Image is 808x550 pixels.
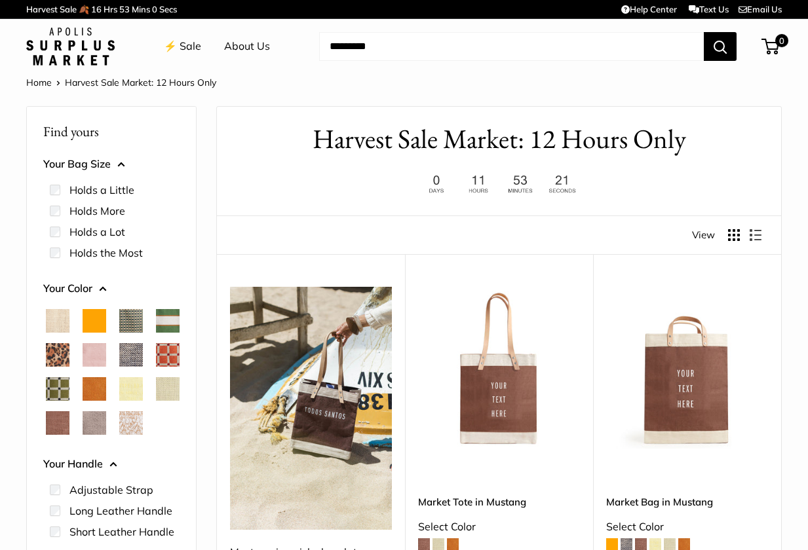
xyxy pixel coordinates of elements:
[606,287,768,449] img: Market Bag in Mustang
[69,224,125,240] label: Holds a Lot
[119,309,143,333] button: Green Gingham
[606,287,768,449] a: Market Bag in MustangMarket Bag in Mustang
[119,411,143,435] button: White Porcelain
[69,503,172,519] label: Long Leather Handle
[43,119,180,144] p: Find yours
[156,309,180,333] button: Court Green
[728,229,740,241] button: Display products as grid
[46,343,69,367] button: Cheetah
[621,4,677,14] a: Help Center
[46,377,69,401] button: Chenille Window Sage
[132,4,150,14] span: Mins
[606,517,768,537] div: Select Color
[69,245,143,261] label: Holds the Most
[69,482,153,498] label: Adjustable Strap
[119,4,130,14] span: 53
[83,411,106,435] button: Taupe
[418,287,580,449] a: Market Tote in MustangMarket Tote in Mustang
[46,411,69,435] button: Mustang
[775,34,788,47] span: 0
[159,4,177,14] span: Secs
[763,39,779,54] a: 0
[65,77,216,88] span: Harvest Sale Market: 12 Hours Only
[704,32,737,61] button: Search
[119,377,143,401] button: Daisy
[692,226,715,244] span: View
[69,203,125,219] label: Holds More
[606,494,768,509] a: Market Bag in Mustang
[417,172,581,197] img: 12 hours only. Ends at 8pm
[224,37,270,56] a: About Us
[418,517,580,537] div: Select Color
[750,229,761,241] button: Display products as list
[83,309,106,333] button: Orange
[43,155,180,174] button: Your Bag Size
[739,4,782,14] a: Email Us
[43,279,180,299] button: Your Color
[26,74,216,91] nav: Breadcrumb
[104,4,117,14] span: Hrs
[164,37,201,56] a: ⚡️ Sale
[156,377,180,401] button: Mint Sorbet
[91,4,102,14] span: 16
[83,377,106,401] button: Cognac
[319,32,704,61] input: Search...
[26,27,115,65] img: Apolis: Surplus Market
[689,4,729,14] a: Text Us
[69,182,134,198] label: Holds a Little
[69,524,174,540] label: Short Leather Handle
[418,287,580,449] img: Market Tote in Mustang
[152,4,157,14] span: 0
[43,454,180,474] button: Your Handle
[237,120,761,158] h1: Harvest Sale Market: 12 Hours Only
[418,494,580,509] a: Market Tote in Mustang
[46,309,69,333] button: Natural
[156,343,180,367] button: Chenille Window Brick
[230,287,392,529] img: Mustang is a rich chocolate mousse brown — a touch of earthy ease, bring along during slow mornin...
[119,343,143,367] button: Chambray
[26,77,52,88] a: Home
[83,343,106,367] button: Blush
